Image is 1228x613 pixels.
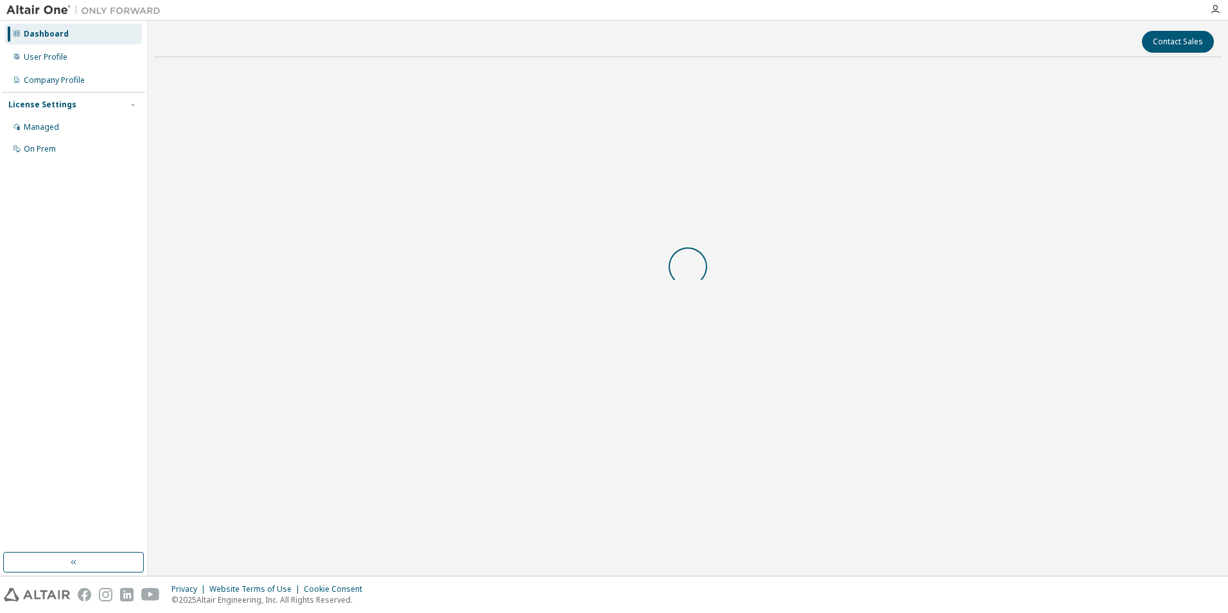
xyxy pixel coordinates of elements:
div: Dashboard [24,29,69,39]
div: On Prem [24,144,56,154]
div: Website Terms of Use [209,584,304,594]
div: Privacy [171,584,209,594]
p: © 2025 Altair Engineering, Inc. All Rights Reserved. [171,594,370,605]
button: Contact Sales [1142,31,1214,53]
img: Altair One [6,4,167,17]
div: License Settings [8,100,76,110]
div: Company Profile [24,75,85,85]
div: User Profile [24,52,67,62]
img: facebook.svg [78,588,91,601]
img: youtube.svg [141,588,160,601]
img: linkedin.svg [120,588,134,601]
img: instagram.svg [99,588,112,601]
div: Cookie Consent [304,584,370,594]
img: altair_logo.svg [4,588,70,601]
div: Managed [24,122,59,132]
